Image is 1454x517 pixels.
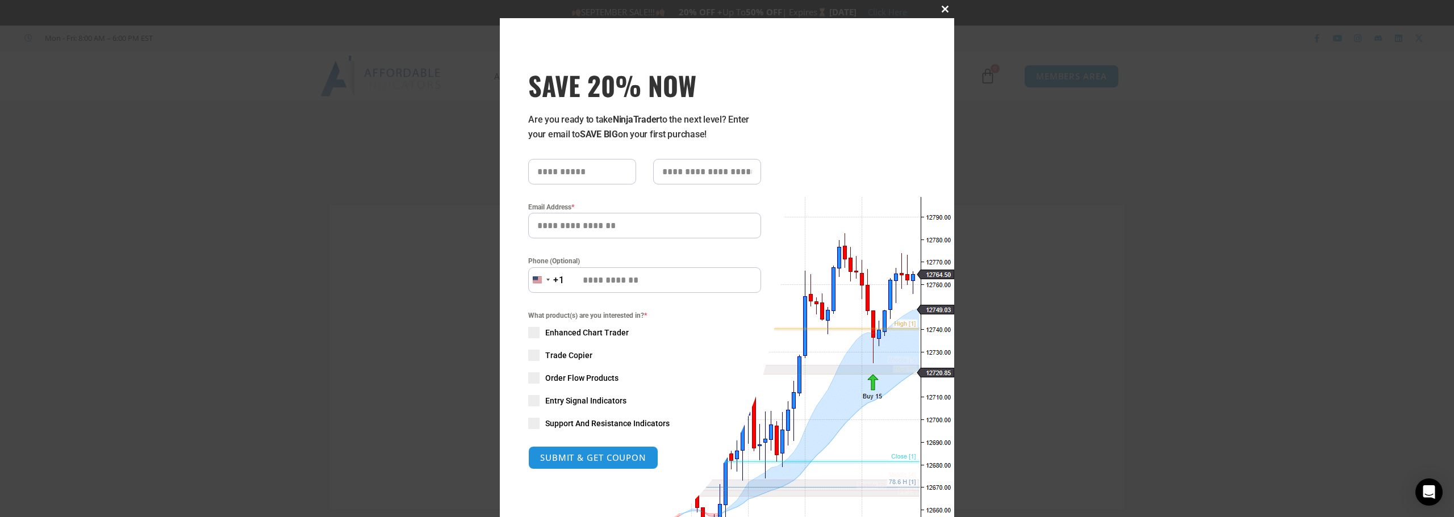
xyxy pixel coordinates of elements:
button: SUBMIT & GET COUPON [528,446,658,469]
span: Support And Resistance Indicators [545,418,670,429]
label: Phone (Optional) [528,255,761,267]
p: Are you ready to take to the next level? Enter your email to on your first purchase! [528,112,761,142]
strong: SAVE BIG [580,129,618,140]
div: +1 [553,273,565,288]
label: Trade Copier [528,350,761,361]
span: Order Flow Products [545,372,619,384]
label: Email Address [528,201,761,213]
strong: NinjaTrader [613,114,659,125]
label: Enhanced Chart Trader [528,327,761,338]
label: Entry Signal Indicators [528,395,761,406]
span: What product(s) are you interested in? [528,310,761,321]
label: Order Flow Products [528,372,761,384]
span: Entry Signal Indicators [545,395,626,406]
div: Open Intercom Messenger [1415,478,1443,506]
span: Enhanced Chart Trader [545,327,629,338]
span: SAVE 20% NOW [528,69,761,101]
label: Support And Resistance Indicators [528,418,761,429]
span: Trade Copier [545,350,592,361]
button: Selected country [528,267,565,293]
